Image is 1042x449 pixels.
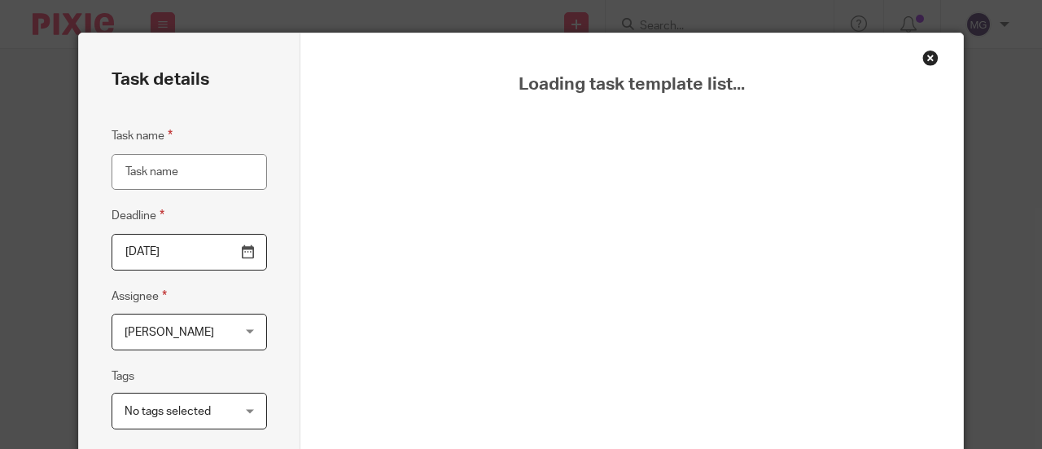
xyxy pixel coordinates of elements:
[112,234,267,271] input: Pick a date
[112,368,134,385] label: Tags
[112,206,164,225] label: Deadline
[112,66,209,94] h2: Task details
[112,154,267,191] input: Task name
[125,406,211,417] span: No tags selected
[125,327,214,338] span: [PERSON_NAME]
[112,126,173,145] label: Task name
[341,74,923,95] span: Loading task template list...
[922,50,939,66] div: Close this dialog window
[112,287,167,306] label: Assignee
